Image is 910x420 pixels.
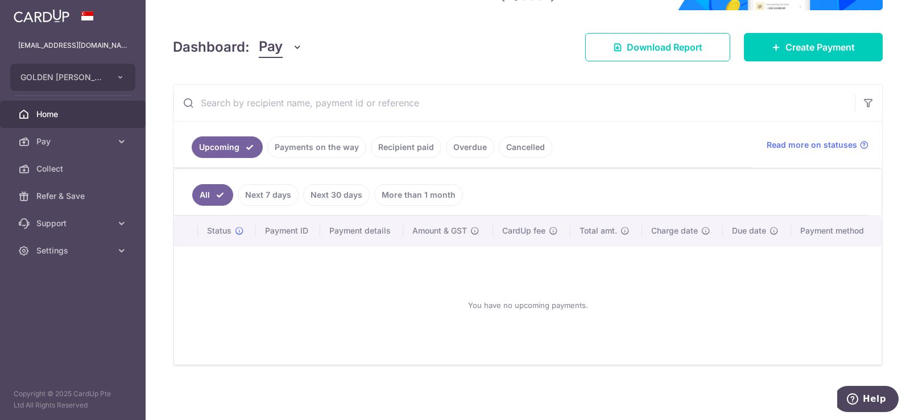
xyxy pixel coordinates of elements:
[499,136,552,158] a: Cancelled
[18,40,127,51] p: [EMAIL_ADDRESS][DOMAIN_NAME]
[320,216,404,246] th: Payment details
[259,36,303,58] button: Pay
[502,225,545,236] span: CardUp fee
[36,136,111,147] span: Pay
[238,184,299,206] a: Next 7 days
[188,255,868,355] div: You have no upcoming payments.
[446,136,494,158] a: Overdue
[267,136,366,158] a: Payments on the way
[20,72,105,83] span: GOLDEN [PERSON_NAME] MARKETING
[791,216,882,246] th: Payment method
[767,139,868,151] a: Read more on statuses
[36,218,111,229] span: Support
[374,184,463,206] a: More than 1 month
[36,109,111,120] span: Home
[10,64,135,91] button: GOLDEN [PERSON_NAME] MARKETING
[651,225,698,236] span: Charge date
[259,36,283,58] span: Pay
[14,9,69,23] img: CardUp
[627,40,702,54] span: Download Report
[303,184,370,206] a: Next 30 days
[744,33,883,61] a: Create Payment
[837,386,899,414] iframe: Opens a widget where you can find more information
[371,136,441,158] a: Recipient paid
[732,225,766,236] span: Due date
[36,245,111,256] span: Settings
[585,33,730,61] a: Download Report
[412,225,467,236] span: Amount & GST
[173,37,250,57] h4: Dashboard:
[207,225,231,236] span: Status
[192,184,233,206] a: All
[767,139,857,151] span: Read more on statuses
[785,40,855,54] span: Create Payment
[173,85,855,121] input: Search by recipient name, payment id or reference
[36,163,111,174] span: Collect
[580,225,617,236] span: Total amt.
[36,190,111,202] span: Refer & Save
[192,136,263,158] a: Upcoming
[256,216,320,246] th: Payment ID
